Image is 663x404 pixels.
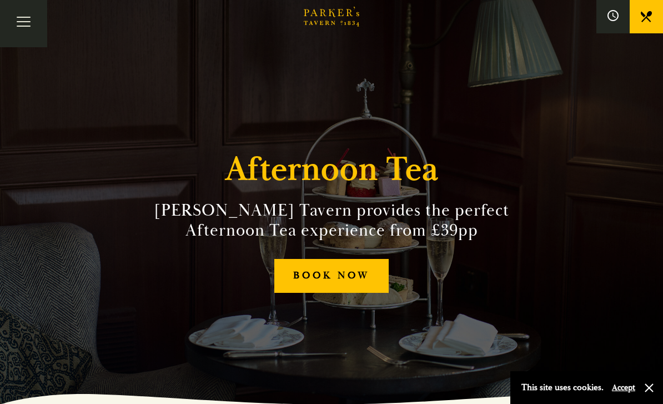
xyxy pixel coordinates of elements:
[521,380,604,396] p: This site uses cookies.
[644,382,655,393] button: Close and accept
[123,201,540,241] h2: [PERSON_NAME] Tavern provides the perfect Afternoon Tea experience from £39pp
[225,150,438,190] h1: Afternoon Tea
[274,259,389,293] a: BOOK NOW
[612,382,635,393] button: Accept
